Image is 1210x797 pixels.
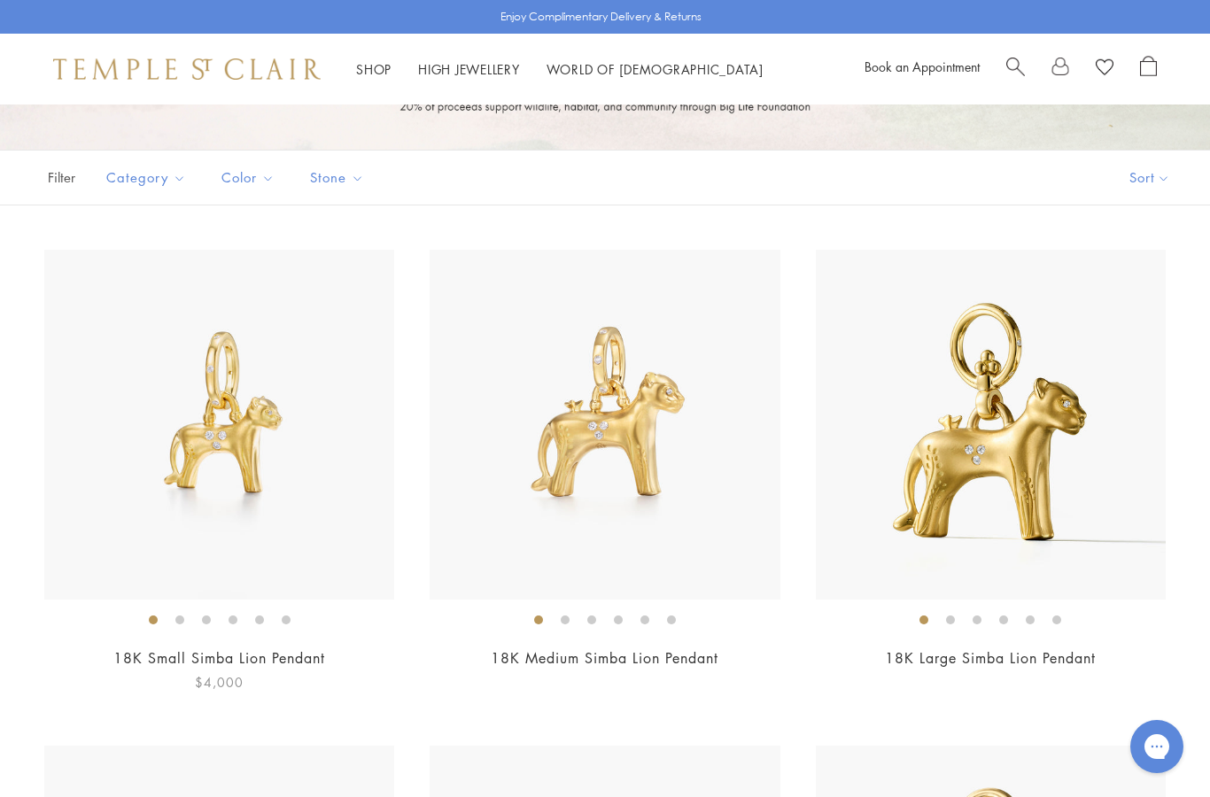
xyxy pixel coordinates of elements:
[865,58,980,75] a: Book an Appointment
[297,158,377,197] button: Stone
[1121,714,1192,779] iframe: Gorgias live chat messenger
[1140,56,1157,82] a: Open Shopping Bag
[491,648,718,668] a: 18K Medium Simba Lion Pendant
[208,158,288,197] button: Color
[213,166,288,189] span: Color
[500,8,702,26] p: Enjoy Complimentary Delivery & Returns
[816,250,1166,600] img: P31840-LIONSM
[93,158,199,197] button: Category
[53,58,321,80] img: Temple St. Clair
[1006,56,1025,82] a: Search
[195,672,244,693] span: $4,000
[885,648,1096,668] a: 18K Large Simba Lion Pendant
[418,60,520,78] a: High JewelleryHigh Jewellery
[356,58,764,81] nav: Main navigation
[301,166,377,189] span: Stone
[430,250,780,600] img: P31840-LIONSM
[1090,151,1210,205] button: Show sort by
[1096,56,1113,82] a: View Wishlist
[113,648,325,668] a: 18K Small Simba Lion Pendant
[547,60,764,78] a: World of [DEMOGRAPHIC_DATA]World of [DEMOGRAPHIC_DATA]
[356,60,392,78] a: ShopShop
[97,166,199,189] span: Category
[44,250,394,600] img: P31840-LIONSM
